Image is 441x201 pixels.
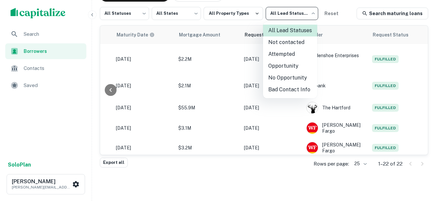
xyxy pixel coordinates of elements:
li: No Opportunity [263,72,317,84]
iframe: Chat Widget [408,148,441,180]
li: All Lead Statuses [263,25,317,36]
li: Bad Contact Info [263,84,317,96]
li: Opportunity [263,60,317,72]
li: Attempted [263,48,317,60]
li: Not contacted [263,36,317,48]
